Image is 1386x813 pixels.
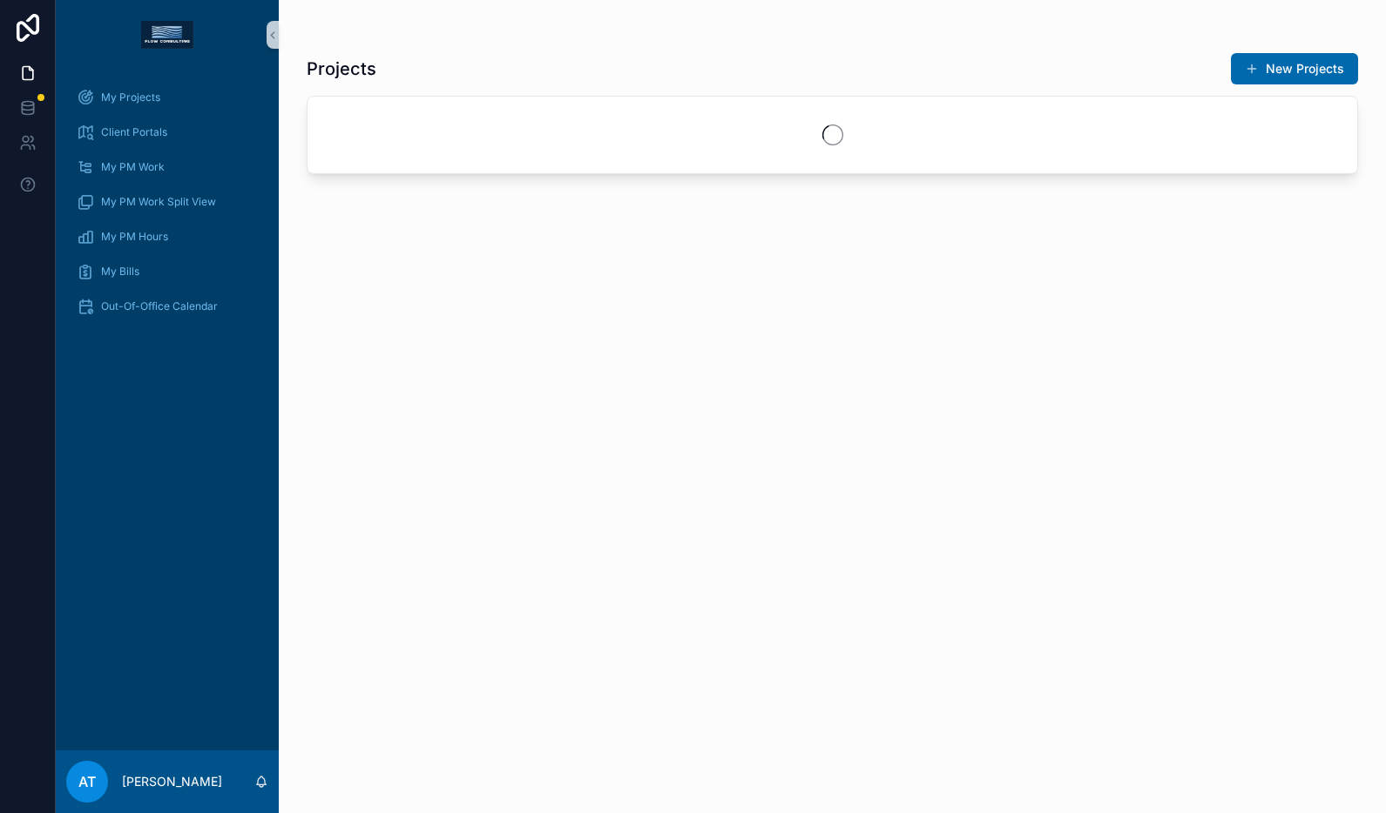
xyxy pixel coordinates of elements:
[101,91,160,104] span: My Projects
[66,291,268,322] a: Out-Of-Office Calendar
[66,256,268,287] a: My Bills
[66,221,268,252] a: My PM Hours
[141,21,193,49] img: App logo
[1231,53,1358,84] button: New Projects
[101,195,216,209] span: My PM Work Split View
[101,160,165,174] span: My PM Work
[101,230,168,244] span: My PM Hours
[66,151,268,183] a: My PM Work
[78,771,96,792] span: AT
[307,57,376,81] h1: Projects
[101,265,139,279] span: My Bills
[66,186,268,218] a: My PM Work Split View
[101,125,167,139] span: Client Portals
[66,117,268,148] a: Client Portals
[122,773,222,790] p: [PERSON_NAME]
[101,299,218,313] span: Out-Of-Office Calendar
[66,82,268,113] a: My Projects
[56,70,279,345] div: scrollable content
